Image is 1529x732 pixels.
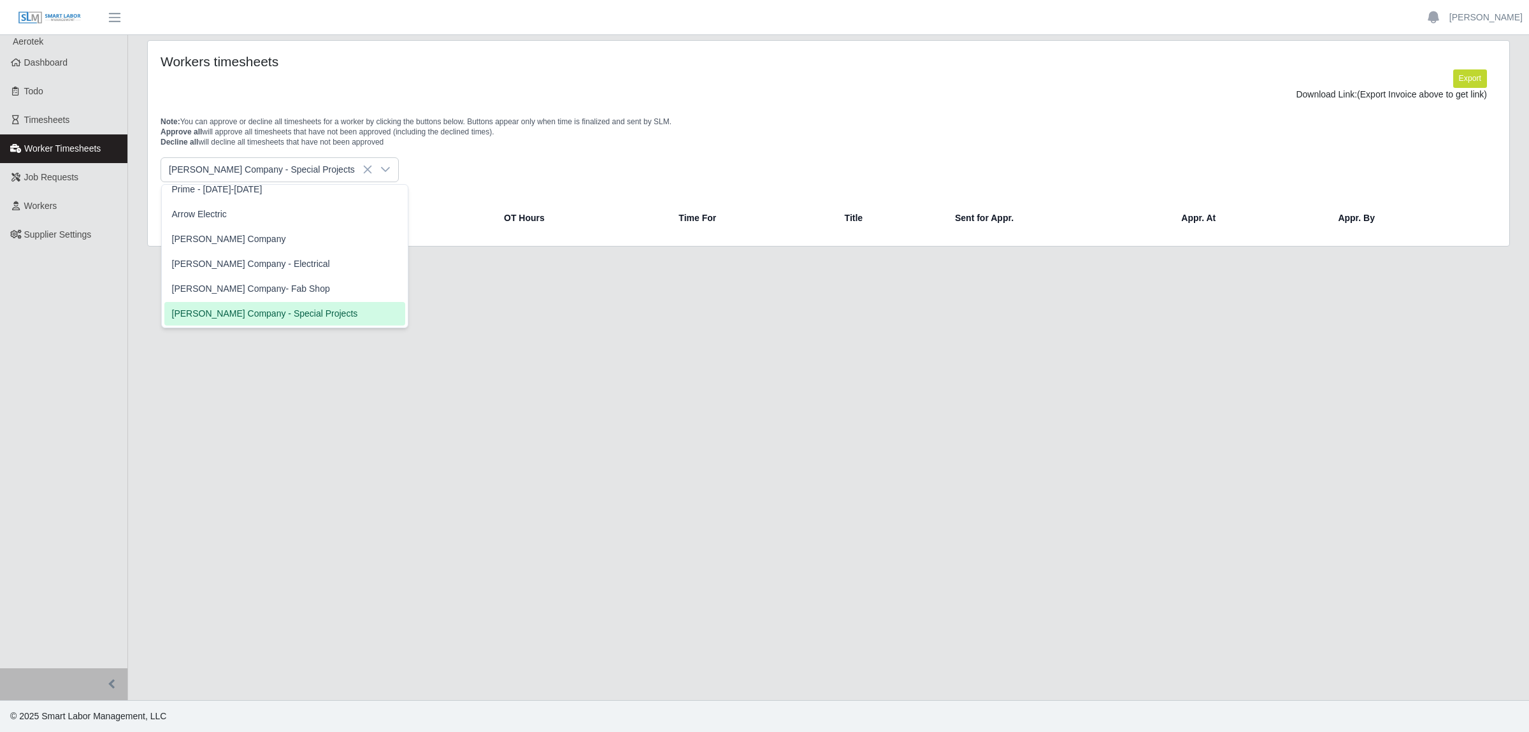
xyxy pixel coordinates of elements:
span: Timesheets [24,115,70,125]
th: Sent for Appr. [945,203,1171,233]
th: Appr. By [1328,203,1491,233]
span: Todo [24,86,43,96]
span: Decline all [161,138,198,147]
div: Download Link: [170,88,1487,101]
button: Export [1453,69,1487,87]
span: Supplier Settings [24,229,92,240]
th: Title [835,203,945,233]
span: Dashboard [24,57,68,68]
span: [PERSON_NAME] Company - Special Projects [172,307,358,320]
span: Approve all [161,127,202,136]
span: (Export Invoice above to get link) [1357,89,1487,99]
th: Time For [668,203,834,233]
span: Worker Timesheets [24,143,101,154]
span: Prime - [DATE]-[DATE] [172,183,262,196]
img: SLM Logo [18,11,82,25]
span: Workers [24,201,57,211]
span: [PERSON_NAME] Company [172,233,286,246]
span: Aerotek [13,36,43,47]
span: Job Requests [24,172,79,182]
li: Lee Company [164,227,405,251]
h4: Workers timesheets [161,54,706,69]
span: [PERSON_NAME] Company- Fab Shop [172,282,330,296]
th: OT Hours [494,203,668,233]
li: Prime - Saturday-Friday [164,178,405,201]
span: Lee Company - Special Projects [161,158,373,182]
span: Note: [161,117,180,126]
span: Arrow Electric [172,208,227,221]
li: Arrow Electric [164,203,405,226]
a: [PERSON_NAME] [1449,11,1523,24]
p: You can approve or decline all timesheets for a worker by clicking the buttons below. Buttons app... [161,117,1497,147]
li: Lee Company - Electrical [164,252,405,276]
li: Lee Company - Special Projects [164,302,405,326]
th: Appr. At [1171,203,1328,233]
li: Lee Company- Fab Shop [164,277,405,301]
span: [PERSON_NAME] Company - Electrical [172,257,330,271]
span: © 2025 Smart Labor Management, LLC [10,711,166,721]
